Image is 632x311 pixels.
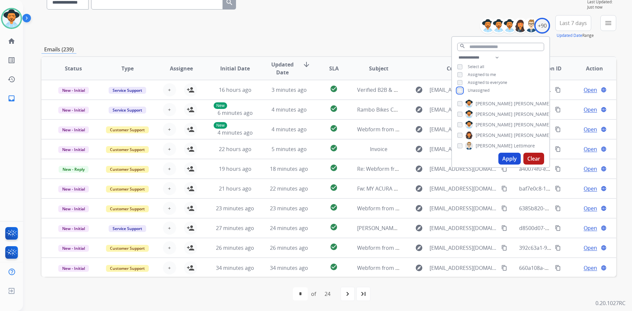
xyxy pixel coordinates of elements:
[595,299,625,307] p: 0.20.1027RC
[476,121,513,128] span: [PERSON_NAME]
[584,204,597,212] span: Open
[106,245,149,252] span: Customer Support
[163,103,176,116] button: +
[218,109,253,117] span: 6 minutes ago
[415,244,423,252] mat-icon: explore
[168,125,171,133] span: +
[415,185,423,193] mat-icon: explore
[357,224,449,232] span: [PERSON_NAME] Claim 1-8304861955
[163,143,176,156] button: +
[555,126,561,132] mat-icon: content_copy
[519,264,619,272] span: 660a108a-a29a-4d34-8ffd-3a624b94c4c5
[476,143,513,149] span: [PERSON_NAME]
[330,263,338,271] mat-icon: check_circle
[163,162,176,175] button: +
[168,224,171,232] span: +
[501,265,507,271] mat-icon: content_copy
[58,205,89,212] span: New - Initial
[303,61,310,68] mat-icon: arrow_downward
[514,132,551,139] span: [PERSON_NAME]
[270,205,308,212] span: 23 minutes ago
[514,121,551,128] span: [PERSON_NAME]
[555,225,561,231] mat-icon: content_copy
[216,264,254,272] span: 34 minutes ago
[168,244,171,252] span: +
[218,129,253,136] span: 4 minutes ago
[555,87,561,93] mat-icon: content_copy
[214,122,227,129] p: New
[272,86,307,93] span: 3 minutes ago
[523,153,544,165] button: Clear
[106,146,149,153] span: Customer Support
[106,126,149,133] span: Customer Support
[357,205,506,212] span: Webform from [EMAIL_ADDRESS][DOMAIN_NAME] on [DATE]
[330,223,338,231] mat-icon: check_circle
[562,57,616,80] th: Action
[357,165,515,172] span: Re: Webform from [EMAIL_ADDRESS][DOMAIN_NAME] on [DATE]
[168,204,171,212] span: +
[430,125,497,133] span: [EMAIL_ADDRESS][DOMAIN_NAME]
[514,111,551,117] span: [PERSON_NAME]
[501,166,507,172] mat-icon: content_copy
[163,182,176,195] button: +
[519,205,618,212] span: 6385b820-8594-454c-a6fb-d36ec2838f84
[555,166,561,172] mat-icon: content_copy
[555,265,561,271] mat-icon: content_copy
[601,87,607,93] mat-icon: language
[601,166,607,172] mat-icon: language
[187,244,195,252] mat-icon: person_add
[519,224,620,232] span: d8500d07-3ae7-4113-a2b9-9ae57f084425
[415,106,423,114] mat-icon: explore
[187,264,195,272] mat-icon: person_add
[357,126,506,133] span: Webform from [EMAIL_ADDRESS][DOMAIN_NAME] on [DATE]
[8,75,15,83] mat-icon: history
[121,65,134,72] span: Type
[359,290,367,298] mat-icon: last_page
[430,165,497,173] span: [EMAIL_ADDRESS][DOMAIN_NAME]
[514,100,551,107] span: [PERSON_NAME]
[476,132,513,139] span: [PERSON_NAME]
[58,146,89,153] span: New - Initial
[584,106,597,114] span: Open
[163,123,176,136] button: +
[106,265,149,272] span: Customer Support
[587,5,616,10] span: Just now
[460,43,465,49] mat-icon: search
[268,61,298,76] span: Updated Date
[270,165,308,172] span: 18 minutes ago
[555,107,561,113] mat-icon: content_copy
[187,86,195,94] mat-icon: person_add
[555,205,561,211] mat-icon: content_copy
[170,65,193,72] span: Assignee
[501,205,507,211] mat-icon: content_copy
[319,287,336,300] div: 24
[2,9,21,28] img: avatar
[58,186,89,193] span: New - Initial
[58,107,89,114] span: New - Initial
[311,290,316,298] div: of
[476,111,513,117] span: [PERSON_NAME]
[534,18,550,34] div: +90
[187,224,195,232] mat-icon: person_add
[430,244,497,252] span: [EMAIL_ADDRESS][DOMAIN_NAME]
[415,145,423,153] mat-icon: explore
[168,185,171,193] span: +
[270,264,308,272] span: 34 minutes ago
[584,224,597,232] span: Open
[357,185,483,192] span: Fw: MY ACURA PARTS: Order #15334 Items Shipped
[58,265,89,272] span: New - Initial
[187,165,195,173] mat-icon: person_add
[415,86,423,94] mat-icon: explore
[187,106,195,114] mat-icon: person_add
[106,166,149,173] span: Customer Support
[415,165,423,173] mat-icon: explore
[430,264,497,272] span: [EMAIL_ADDRESS][DOMAIN_NAME]
[330,85,338,93] mat-icon: check_circle
[329,65,339,72] span: SLA
[555,146,561,152] mat-icon: content_copy
[59,166,89,173] span: New - Reply
[187,185,195,193] mat-icon: person_add
[584,264,597,272] span: Open
[430,86,497,94] span: [EMAIL_ADDRESS][DOMAIN_NAME]
[106,205,149,212] span: Customer Support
